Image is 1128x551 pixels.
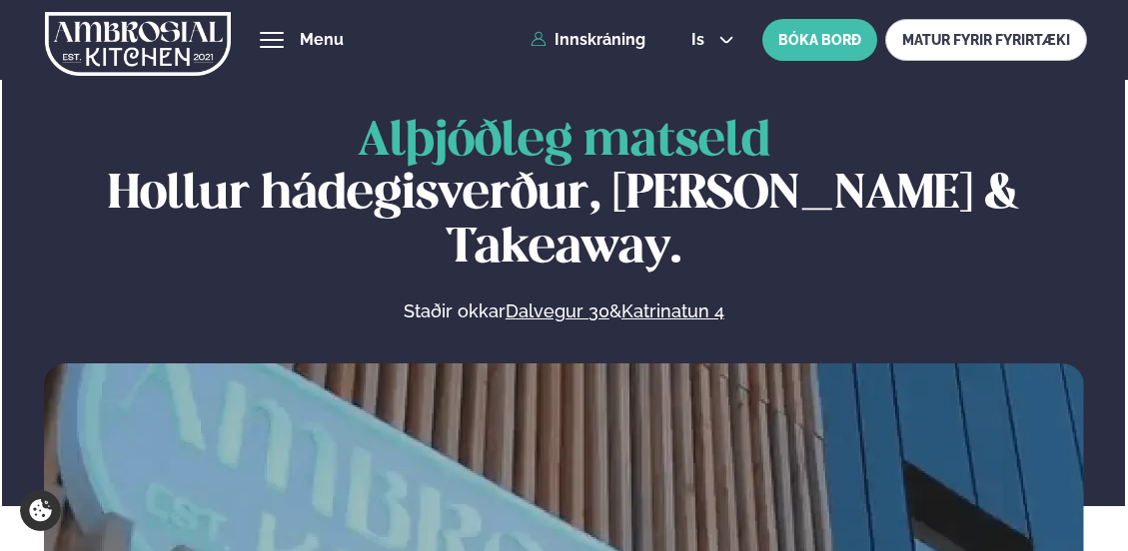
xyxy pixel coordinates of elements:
[621,299,724,323] a: Katrinatun 4
[762,19,877,61] button: BÓKA BORÐ
[691,32,710,48] span: is
[675,32,750,48] button: is
[885,19,1087,61] a: MATUR FYRIR FYRIRTÆKI
[44,116,1084,275] h1: Hollur hádegisverður, [PERSON_NAME] & Takeaway.
[506,299,609,323] a: Dalvegur 30
[186,299,941,323] p: Staðir okkar &
[531,31,645,49] a: Innskráning
[45,3,231,85] img: logo
[260,28,284,52] button: hamburger
[20,490,61,531] a: Cookie settings
[358,119,770,165] span: Alþjóðleg matseld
